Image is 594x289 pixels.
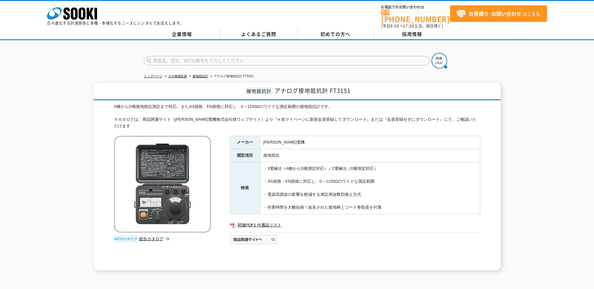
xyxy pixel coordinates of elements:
[275,86,351,95] span: アナログ接地抵抗計 FT3151
[469,10,521,17] strong: お見積り･お問い合わせ
[114,104,480,129] div: A種からD種接地抵抗測定まで対応。またJIS規格、EN規格に対応し、0～1150Ωのワイドな測定範囲の接地抵抗計です。 ※カタログは、商品関連サイト（[PERSON_NAME]電機株式会社様ウェ...
[260,136,480,149] td: [PERSON_NAME]電機
[193,74,208,78] a: 接地抵抗計
[456,9,540,18] span: はこちら
[381,5,450,9] span: お電話でのお問い合わせは
[390,23,399,29] span: 8:50
[297,30,374,39] a: 初めての方へ
[403,23,414,29] span: 17:30
[260,162,480,214] td: ・3電極法（A種からD種測定対応）／2電極法（D種測定対応） ・JIS規格・EN規格に対応し、0～1150Ωのワイドな測定範囲 ・電源高調波の影響を軽減する測定周波数切換え方式 ・作業時間を大幅...
[220,30,297,39] a: よくあるご質問
[450,5,547,22] a: お見積り･お問い合わせはこちら
[114,136,211,233] img: アナログ接地抵抗計 FT3151
[431,53,447,68] img: btn_search.png
[230,136,260,149] th: メーカー
[320,31,350,38] span: 初めての方へ
[230,162,260,214] th: 特長
[144,74,163,78] a: トップページ
[168,74,187,78] a: その他測定器
[230,235,278,245] img: 商品関連サイトへ
[144,56,430,65] input: 商品名、型式、NETIS番号を入力してください
[381,23,443,29] span: (平日 ～ 土日、祝日除く)
[245,87,273,94] span: 接地抵抗計
[381,10,450,23] a: [PHONE_NUMBER]
[139,236,170,241] a: 総合カタログ
[209,73,254,80] li: アナログ接地抵抗計 FT3151
[230,221,480,229] a: 関連PDF1 付属品リスト
[374,30,451,39] a: 採用情報
[114,236,137,242] img: webカタログ
[230,149,260,162] th: 測定項目
[260,149,480,162] td: 接地抵抗
[144,30,220,39] a: 企業情報
[47,21,184,25] p: 日々進化する計測技術と多種・多様化するニーズにレンタルでお応えします。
